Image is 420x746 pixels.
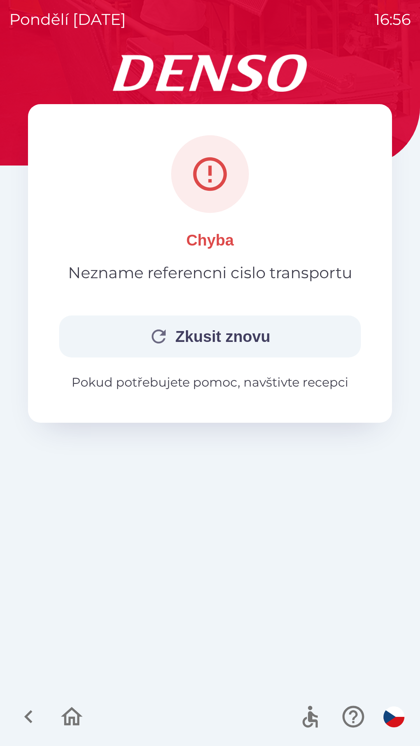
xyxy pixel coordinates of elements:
p: Pokud potřebujete pomoc, navštivte recepci [59,373,361,392]
p: 16:56 [374,8,411,31]
button: Zkusit znovu [59,315,361,357]
p: Nezname referencni cislo transportu [68,261,352,284]
p: pondělí [DATE] [9,8,126,31]
img: cs flag [383,706,404,727]
img: Logo [28,54,392,92]
p: Chyba [186,228,234,252]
